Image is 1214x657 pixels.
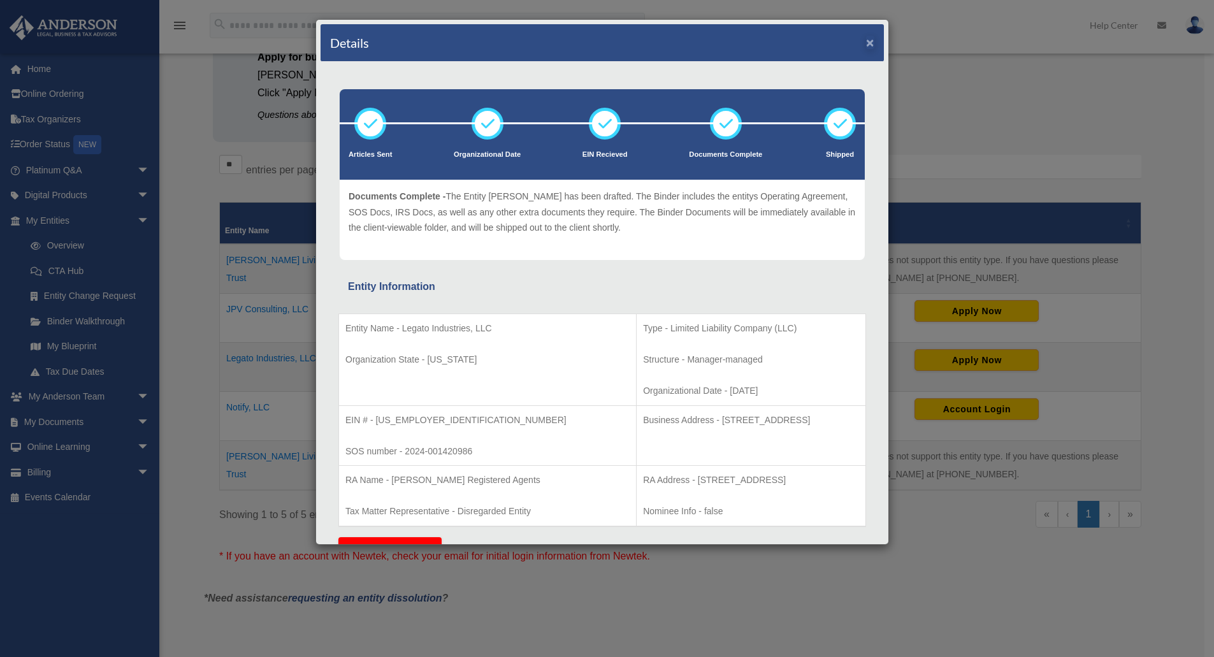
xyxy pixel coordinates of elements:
[824,148,856,161] p: Shipped
[866,36,874,49] button: ×
[348,278,856,296] div: Entity Information
[345,321,630,336] p: Entity Name - Legato Industries, LLC
[643,321,859,336] p: Type - Limited Liability Company (LLC)
[345,412,630,428] p: EIN # - [US_EMPLOYER_IDENTIFICATION_NUMBER]
[643,472,859,488] p: RA Address - [STREET_ADDRESS]
[345,503,630,519] p: Tax Matter Representative - Disregarded Entity
[345,472,630,488] p: RA Name - [PERSON_NAME] Registered Agents
[330,34,369,52] h4: Details
[349,189,856,236] p: The Entity [PERSON_NAME] has been drafted. The Binder includes the entitys Operating Agreement, S...
[582,148,628,161] p: EIN Recieved
[345,444,630,459] p: SOS number - 2024-001420986
[454,148,521,161] p: Organizational Date
[643,412,859,428] p: Business Address - [STREET_ADDRESS]
[643,352,859,368] p: Structure - Manager-managed
[689,148,762,161] p: Documents Complete
[643,503,859,519] p: Nominee Info - false
[349,191,445,201] span: Documents Complete -
[349,148,392,161] p: Articles Sent
[345,352,630,368] p: Organization State - [US_STATE]
[643,383,859,399] p: Organizational Date - [DATE]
